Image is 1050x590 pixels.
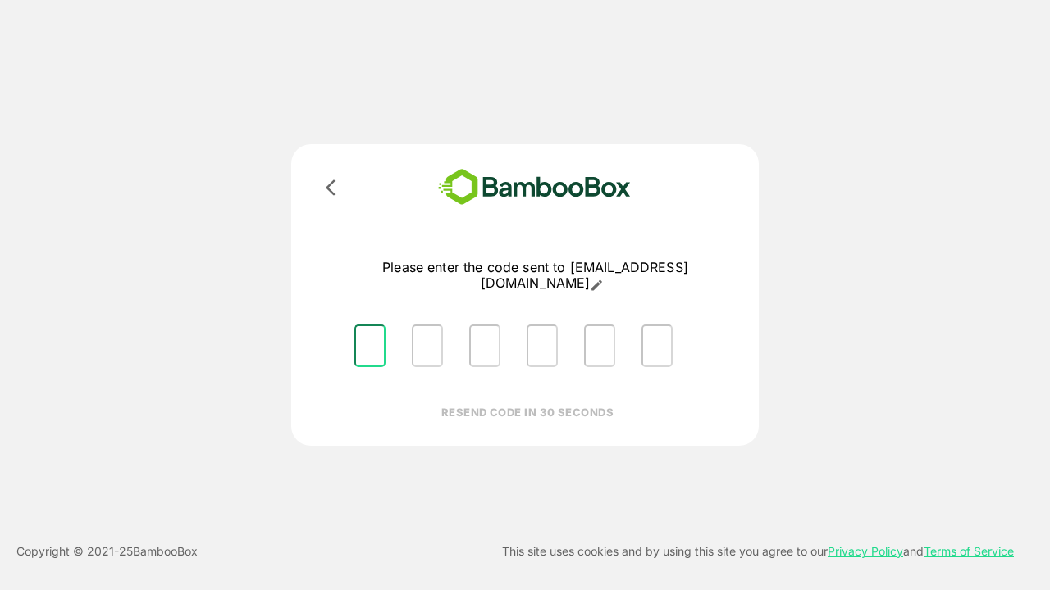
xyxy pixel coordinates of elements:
a: Privacy Policy [828,544,903,558]
input: Please enter OTP character 3 [469,324,500,367]
p: Please enter the code sent to [EMAIL_ADDRESS][DOMAIN_NAME] [341,260,729,292]
p: This site uses cookies and by using this site you agree to our and [502,542,1014,561]
input: Please enter OTP character 5 [584,324,615,367]
img: bamboobox [414,164,655,211]
input: Please enter OTP character 1 [354,324,386,367]
input: Please enter OTP character 6 [641,324,673,367]
input: Please enter OTP character 2 [412,324,443,367]
input: Please enter OTP character 4 [527,324,558,367]
a: Terms of Service [924,544,1014,558]
p: Copyright © 2021- 25 BambooBox [16,542,198,561]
